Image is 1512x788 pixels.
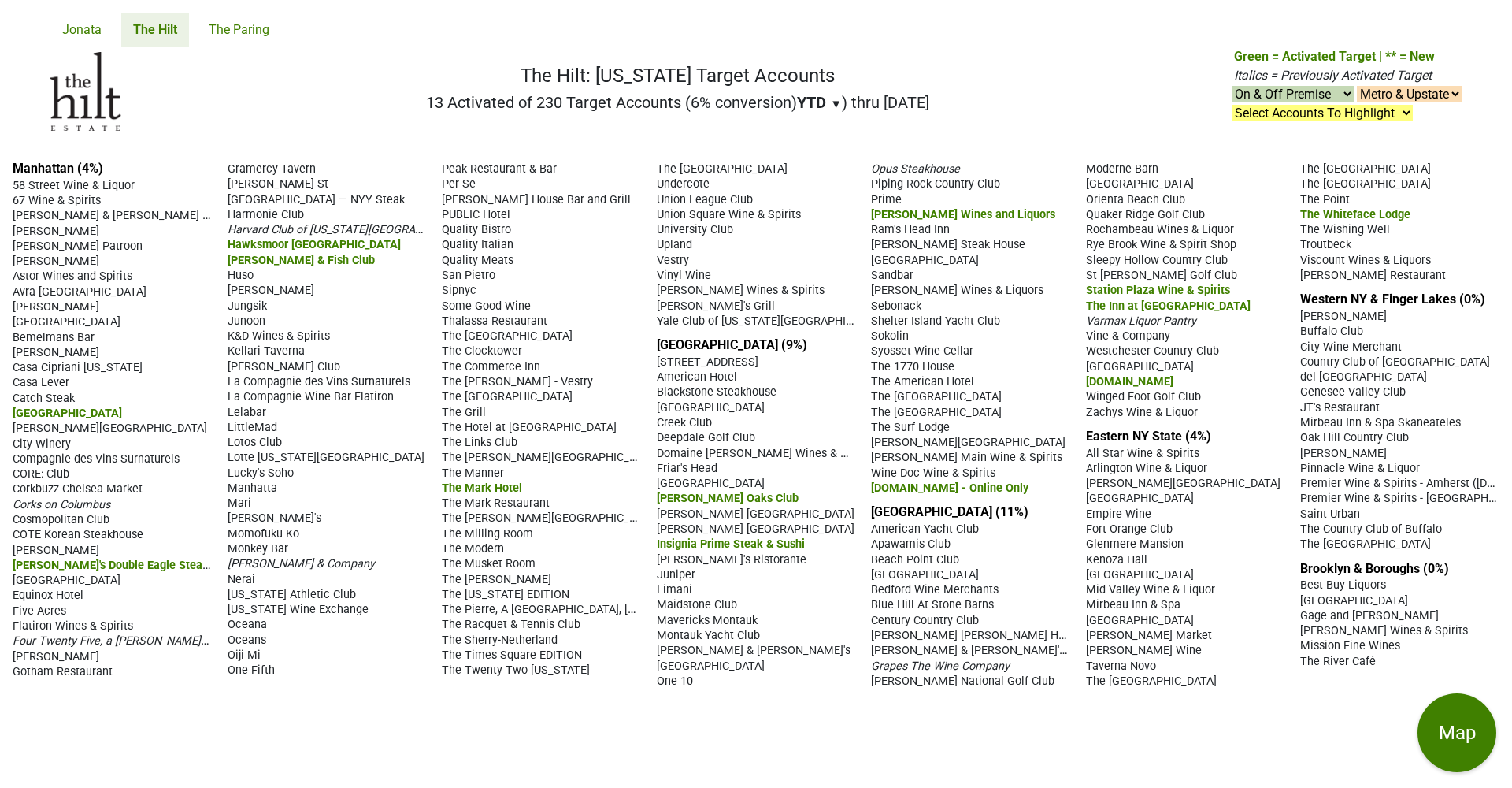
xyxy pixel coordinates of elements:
[1086,629,1212,642] span: [PERSON_NAME] Market
[13,619,133,633] span: Flatiron Wines & Spirits
[228,284,314,297] span: [PERSON_NAME]
[442,406,486,419] span: The Grill
[13,207,250,222] span: [PERSON_NAME] & [PERSON_NAME] Company
[228,344,305,358] span: Kellari Taverna
[1300,223,1390,236] span: The Wishing Well
[1086,462,1207,475] span: Arlington Wine & Liquor
[657,553,806,567] span: [PERSON_NAME]'s Ristorante
[657,477,765,490] span: [GEOGRAPHIC_DATA]
[1086,284,1230,297] span: Station Plaza Wine & Spirits
[13,240,143,253] span: [PERSON_NAME] Patroon
[657,193,753,206] span: Union League Club
[442,375,593,388] span: The [PERSON_NAME] - Vestry
[657,162,787,176] span: The [GEOGRAPHIC_DATA]
[442,496,550,510] span: The Mark Restaurant
[13,346,99,359] span: [PERSON_NAME]
[1086,537,1184,551] span: Glenmere Mansion
[1086,329,1170,343] span: Vine & Company
[1086,492,1194,505] span: [GEOGRAPHIC_DATA]
[1086,447,1199,460] span: All Star Wine & Spirits
[871,660,1010,673] span: Grapes The Wine Company
[442,269,495,282] span: San Pietro
[657,537,805,551] span: Insignia Prime Steak & Sushi
[1086,583,1215,597] span: Mid Valley Wine & Liquor
[228,496,251,510] span: Mari
[871,466,995,480] span: Wine Doc Wine & Spirits
[228,360,340,374] span: [PERSON_NAME] Club
[1234,68,1432,83] span: Italics = Previously Activated Target
[657,568,695,582] span: Juniper
[13,392,75,405] span: Catch Steak
[228,634,266,647] span: Oceans
[228,238,401,251] span: Hawksmoor [GEOGRAPHIC_DATA]
[13,269,132,283] span: Astor Wines and Spirits
[442,449,659,464] span: The [PERSON_NAME][GEOGRAPHIC_DATA]
[228,573,255,586] span: Nerai
[50,52,121,131] img: The Hilt
[657,355,758,369] span: [STREET_ADDRESS]
[228,162,316,176] span: Gramercy Tavern
[1086,429,1211,444] a: Eastern NY State (4%)
[13,300,99,314] span: [PERSON_NAME]
[13,361,143,374] span: Casa Cipriani [US_STATE]
[657,223,733,236] span: University Club
[228,390,394,403] span: La Compagnie Wine Bar Flatiron
[442,299,531,313] span: Some Good Wine
[657,675,693,688] span: One 10
[1300,208,1410,221] span: The Whiteface Lodge
[871,421,950,434] span: The Surf Lodge
[871,329,909,343] span: Sokolin
[442,329,573,343] span: The [GEOGRAPHIC_DATA]
[830,97,842,111] span: ▼
[13,161,103,176] a: Manhattan (4%)
[50,13,113,47] a: Jonata
[1300,401,1380,414] span: JT's Restaurant
[871,627,1183,642] span: [PERSON_NAME] [PERSON_NAME] House Restaurant and Inn
[13,498,110,511] span: Corks on Columbus
[1300,462,1420,475] span: Pinnacle Wine & Liquor
[871,598,994,611] span: Blue Hill At Stone Barns
[657,177,710,191] span: Undercote
[442,162,557,176] span: Peak Restaurant & Bar
[121,13,189,47] a: The Hilt
[442,284,476,297] span: Sipnyc
[442,634,558,647] span: The Sherry-Netherland
[871,284,1043,297] span: [PERSON_NAME] Wines & Liquors
[871,208,1055,221] span: [PERSON_NAME] Wines and Liquors
[442,481,522,495] span: The Mark Hotel
[13,225,99,238] span: [PERSON_NAME]
[1086,522,1173,536] span: Fort Orange Club
[1300,447,1387,460] span: [PERSON_NAME]
[13,437,71,451] span: City Winery
[13,179,135,192] span: 58 Street Wine & Liquor
[657,208,801,221] span: Union Square Wine & Spirits
[871,675,1054,688] span: [PERSON_NAME] National Golf Club
[13,557,239,572] span: [PERSON_NAME]'s Double Eagle Steakhouse
[657,337,807,352] a: [GEOGRAPHIC_DATA] (9%)
[13,407,122,420] span: [GEOGRAPHIC_DATA]
[657,416,712,429] span: Creek Club
[871,223,950,236] span: Ram's Head Inn
[1300,624,1468,637] span: [PERSON_NAME] Wines & Spirits
[1086,477,1280,490] span: [PERSON_NAME][GEOGRAPHIC_DATA]
[228,375,410,388] span: La Compagnie des Vins Surnaturels
[1300,507,1360,521] span: Saint Urban
[871,436,1065,449] span: [PERSON_NAME][GEOGRAPHIC_DATA]
[657,614,758,627] span: Mavericks Montauk
[1300,162,1431,176] span: The [GEOGRAPHIC_DATA]
[797,93,826,112] span: YTD
[1086,644,1202,657] span: [PERSON_NAME] Wine
[871,193,902,206] span: Prime
[1300,254,1431,267] span: Viscount Wines & Liquors
[657,370,737,384] span: American Hotel
[228,557,375,571] span: [PERSON_NAME] & Company
[13,633,260,648] span: Four Twenty Five, a [PERSON_NAME] Restaurant
[657,269,711,282] span: Vinyl Wine
[442,663,590,677] span: The Twenty Two [US_STATE]
[442,390,573,403] span: The [GEOGRAPHIC_DATA]
[228,314,265,328] span: Junoon
[228,588,356,601] span: [US_STATE] Athletic Club
[13,331,94,344] span: Bemelmans Bar
[1234,49,1435,64] span: Green = Activated Target | ** = New
[871,360,954,374] span: The 1770 House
